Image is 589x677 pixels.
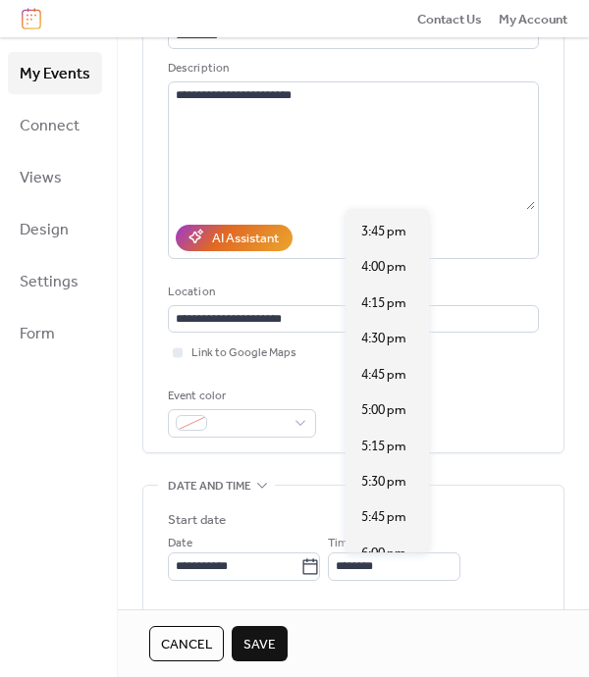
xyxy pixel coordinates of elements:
img: logo [22,8,41,29]
span: Time [328,534,353,553]
div: Event color [168,387,312,406]
a: Form [8,312,102,354]
a: Connect [8,104,102,146]
span: 5:30 pm [361,472,406,492]
a: Views [8,156,102,198]
span: 4:15 pm [361,293,406,313]
div: Description [168,59,535,78]
span: 5:00 pm [361,400,406,420]
span: Cancel [161,635,212,654]
span: My Account [499,10,567,29]
span: Save [243,635,276,654]
a: My Events [8,52,102,94]
span: My Events [20,59,90,89]
div: Location [168,283,535,302]
span: Design [20,215,69,245]
button: AI Assistant [176,225,293,250]
span: Form [20,319,55,349]
div: Start date [168,510,226,530]
a: Settings [8,260,102,302]
span: Date [168,534,192,553]
span: Settings [20,267,79,297]
span: 4:30 pm [361,329,406,348]
span: Views [20,163,62,193]
a: Design [8,208,102,250]
span: Contact Us [417,10,482,29]
span: Link to Google Maps [191,343,296,363]
span: 3:45 pm [361,222,406,241]
a: My Account [499,9,567,28]
span: 6:00 pm [361,544,406,563]
span: 4:00 pm [361,257,406,277]
a: Contact Us [417,9,482,28]
button: Cancel [149,626,224,661]
span: 5:15 pm [361,437,406,456]
span: 5:45 pm [361,507,406,527]
div: End date [168,604,218,624]
span: 4:45 pm [361,365,406,385]
span: Date and time [168,476,251,495]
div: AI Assistant [212,229,279,248]
span: Connect [20,111,80,141]
button: Save [232,626,288,661]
